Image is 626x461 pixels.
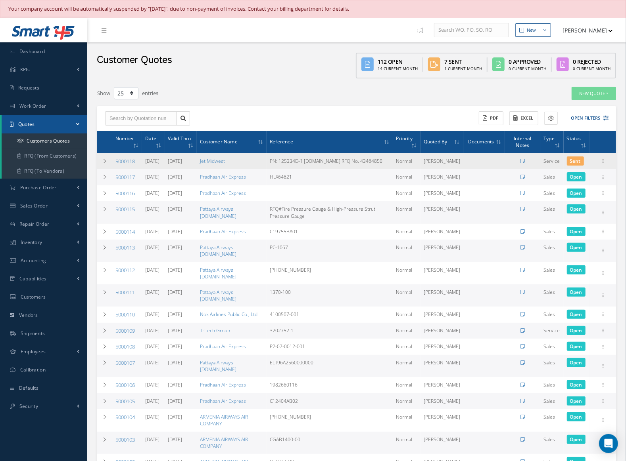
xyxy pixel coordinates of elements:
[567,265,586,274] span: Click to change it
[168,134,191,142] span: Valid Thru
[21,293,46,300] span: Customers
[421,153,463,170] td: [PERSON_NAME]
[168,398,182,404] a: [DATE]
[479,111,503,125] button: PDF
[142,307,165,323] td: [DATE]
[567,380,586,389] span: Click to change it
[267,201,393,223] td: RFQ#Tire Pressure Gauge & High-Pressure Strut Pressure Gauge
[168,158,182,164] a: [DATE]
[200,311,259,318] a: Nok Airlines Public Co., Ltd.
[567,288,586,297] span: Click to change it
[19,48,45,55] span: Dashboard
[543,359,555,366] span: Sales
[115,173,135,181] a: 5000117
[421,185,463,202] td: [PERSON_NAME]
[421,323,463,339] td: [PERSON_NAME]
[515,23,551,37] button: New
[378,57,418,66] div: 112 Open
[168,190,182,196] a: [DATE]
[200,206,236,219] a: Pattaya Airways [DOMAIN_NAME]
[200,173,246,180] a: Pradhaan Air Express
[393,201,421,223] td: Normal
[142,355,165,377] td: [DATE]
[142,224,165,240] td: [DATE]
[599,434,618,453] div: Open Intercom Messenger
[267,169,393,185] td: HLX64621
[567,396,586,406] span: Click to change it
[434,23,509,37] input: Search WO, PO, SO, RO
[267,432,393,454] td: CGAB1400-00
[543,343,555,350] span: Sales
[200,190,246,196] a: Pradhaan Air Express
[267,339,393,355] td: P2-07-0012-001
[543,436,555,443] span: Sales
[20,184,57,191] span: Purchase Order
[142,323,165,339] td: [DATE]
[168,311,182,318] a: [DATE]
[393,393,421,410] td: Normal
[378,66,418,72] div: 14 Current Month
[168,267,182,273] a: [DATE]
[267,323,393,339] td: 3202752-1
[115,343,135,350] a: 5000108
[396,134,413,142] span: Priority
[567,326,586,335] span: Click to change it
[393,169,421,185] td: Normal
[543,206,555,212] span: Sales
[543,381,555,388] span: Sales
[421,377,463,393] td: [PERSON_NAME]
[267,377,393,393] td: 1982660116
[421,262,463,284] td: [PERSON_NAME]
[567,358,586,367] span: Click to change it
[267,153,393,170] td: PN: 125334D-1 [DOMAIN_NAME] RFQ No. 43464850
[142,284,165,307] td: [DATE]
[200,359,236,373] a: Pattaya Airways [DOMAIN_NAME]
[421,201,463,223] td: [PERSON_NAME]
[421,339,463,355] td: [PERSON_NAME]
[509,57,546,66] div: 0 Approved
[105,111,177,126] input: Search by Quotation number
[142,185,165,202] td: [DATE]
[567,204,586,213] span: Click to change it
[145,134,156,142] span: Date
[572,87,616,101] button: New Quote
[468,137,494,145] span: Documents
[142,339,165,355] td: [DATE]
[543,267,555,273] span: Sales
[393,262,421,284] td: Normal
[424,137,447,145] span: Quoted By
[115,398,135,405] a: 5000105
[509,111,538,125] button: Excel
[200,381,246,388] a: Pradhaan Air Express
[421,409,463,431] td: [PERSON_NAME]
[267,284,393,307] td: 1370-100
[200,228,246,235] a: Pradhaan Air Express
[168,343,182,350] a: [DATE]
[421,393,463,410] td: [PERSON_NAME]
[21,239,42,246] span: Inventory
[393,339,421,355] td: Normal
[573,57,611,66] div: 0 Rejected
[543,289,555,295] span: Sales
[142,262,165,284] td: [DATE]
[393,284,421,307] td: Normal
[267,409,393,431] td: [PHONE_NUMBER]
[18,84,39,91] span: Requests
[567,310,586,319] span: Click to change it
[200,267,236,280] a: Pattaya Airways [DOMAIN_NAME]
[267,393,393,410] td: C12404AB02
[115,158,135,165] a: 5000118
[2,115,87,133] a: Quotes
[142,432,165,454] td: [DATE]
[19,312,38,318] span: Vendors
[527,27,536,34] div: New
[142,169,165,185] td: [DATE]
[168,244,182,251] a: [DATE]
[514,134,532,149] span: Internal Notes
[115,413,135,421] a: 5000104
[200,436,248,450] a: ARMENIA AIRWAYS AIR COMPANY
[543,190,555,196] span: Sales
[97,54,172,66] h2: Customer Quotes
[168,228,182,235] a: [DATE]
[115,359,135,366] a: 5000107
